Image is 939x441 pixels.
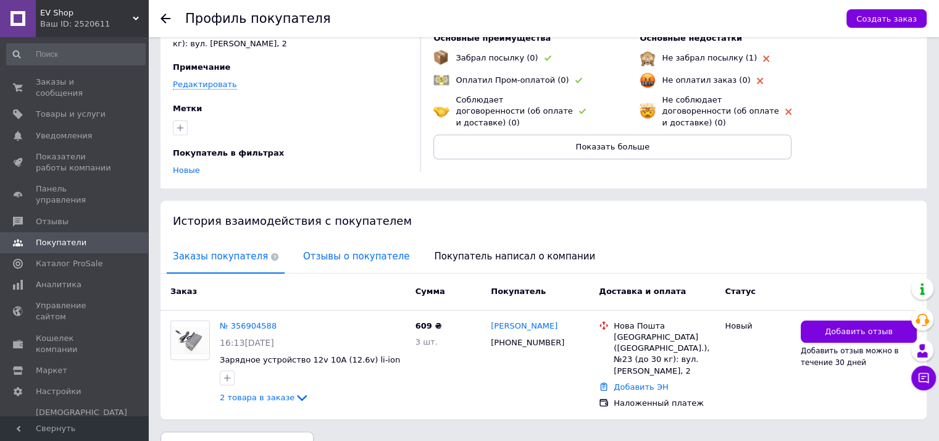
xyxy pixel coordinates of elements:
[785,109,791,115] img: rating-tag-type
[801,346,899,366] span: Добавить отзыв можно в течение 30 дней
[433,50,448,65] img: emoji
[173,166,200,175] a: Новые
[662,95,778,127] span: Не соблюдает договоренности (об оплате и доставке) (0)
[640,103,656,119] img: emoji
[36,183,114,206] span: Панель управления
[545,56,551,61] img: rating-tag-type
[433,103,449,119] img: emoji
[599,287,686,296] span: Доставка и оплата
[171,326,209,355] img: Фото товару
[40,19,148,30] div: Ваш ID: 2520611
[433,33,551,43] span: Основные преимущества
[640,72,656,88] img: emoji
[456,95,572,127] span: Соблюдает договоренности (об оплате и доставке) (0)
[161,14,170,23] div: Вернуться назад
[36,386,81,397] span: Настройки
[220,321,277,330] a: № 356904588
[662,53,757,62] span: Не забрал посылку (1)
[725,321,791,332] div: Новый
[170,287,197,296] span: Заказ
[579,109,586,114] img: rating-tag-type
[220,393,294,402] span: 2 товара в заказе
[757,78,763,84] img: rating-tag-type
[220,338,274,348] span: 16:13[DATE]
[415,337,438,346] span: 3 шт.
[173,62,230,72] span: Примечание
[415,287,445,296] span: Сумма
[170,321,210,360] a: Фото товару
[36,130,92,141] span: Уведомления
[6,43,146,65] input: Поиск
[576,142,650,151] span: Показать больше
[614,321,715,332] div: Нова Пошта
[167,241,285,272] span: Заказы покупателя
[614,382,668,392] a: Добавить ЭН
[173,214,412,227] span: История взаимодействия с покупателем
[614,332,715,377] div: [GEOGRAPHIC_DATA] ([GEOGRAPHIC_DATA].), №23 (до 30 кг): вул. [PERSON_NAME], 2
[456,75,569,85] span: Оплатил Пром-оплатой (0)
[173,80,237,90] a: Редактировать
[575,78,582,83] img: rating-tag-type
[428,241,601,272] span: Покупатель написал о компании
[36,279,81,290] span: Аналитика
[297,241,415,272] span: Отзывы о покупателе
[220,355,400,364] a: Зарядное устройство 12v 10A (12.6v) li-ion
[911,366,936,390] button: Чат с покупателем
[763,56,769,62] img: rating-tag-type
[36,77,114,99] span: Заказы и сообщения
[640,50,656,66] img: emoji
[36,258,102,269] span: Каталог ProSale
[725,287,756,296] span: Статус
[36,333,114,355] span: Кошелек компании
[173,27,407,49] p: [GEOGRAPHIC_DATA] ([GEOGRAPHIC_DATA].), №23 (до 30 кг): вул. [PERSON_NAME], 2
[185,11,331,26] h1: Профиль покупателя
[173,104,202,113] span: Метки
[640,33,742,43] span: Основные недостатки
[36,109,106,120] span: Товары и услуги
[36,365,67,376] span: Маркет
[36,151,114,174] span: Показатели работы компании
[40,7,133,19] span: EV Shop
[825,326,893,338] span: Добавить отзыв
[801,321,917,343] button: Добавить отзыв
[488,335,567,351] div: [PHONE_NUMBER]
[36,407,127,441] span: [DEMOGRAPHIC_DATA] и счета
[433,72,449,88] img: emoji
[456,53,538,62] span: Забрал посылку (0)
[662,75,750,85] span: Не оплатил заказ (0)
[36,237,86,248] span: Покупатели
[846,9,927,28] button: Создать заказ
[415,321,442,330] span: 609 ₴
[433,135,791,159] button: Показать больше
[491,287,546,296] span: Покупатель
[36,216,69,227] span: Отзывы
[856,14,917,23] span: Создать заказ
[36,300,114,322] span: Управление сайтом
[173,148,404,159] div: Покупатель в фильтрах
[491,321,557,332] a: [PERSON_NAME]
[220,393,309,402] a: 2 товара в заказе
[614,398,715,409] div: Наложенный платеж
